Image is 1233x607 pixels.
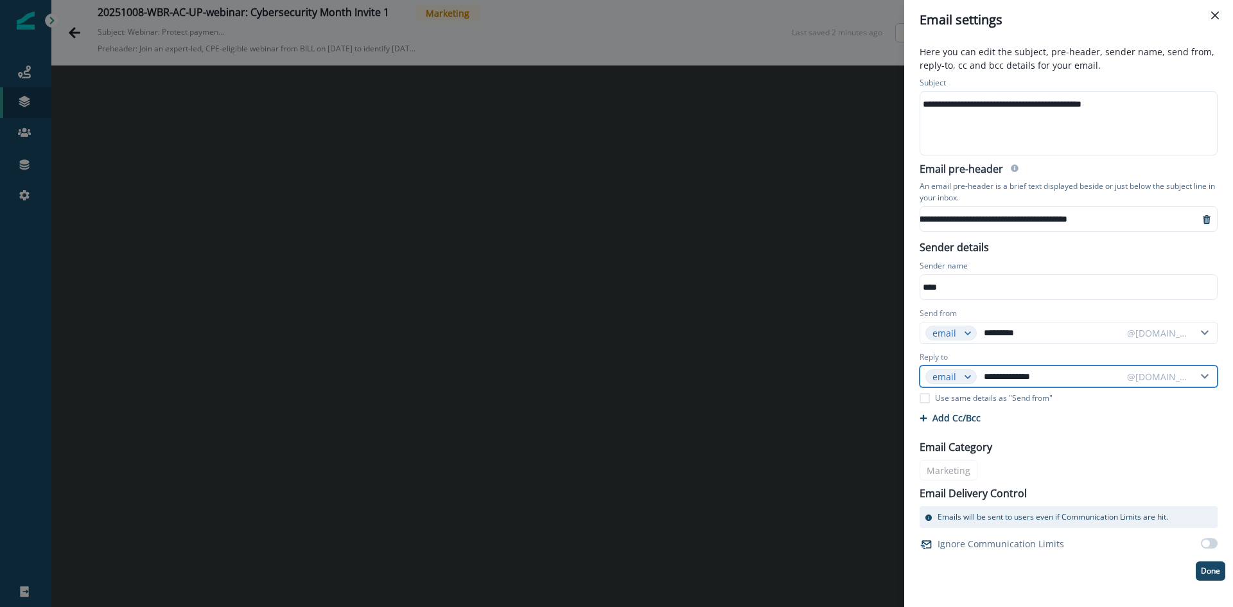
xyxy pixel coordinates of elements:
[1127,370,1189,383] div: @[DOMAIN_NAME]
[932,326,958,340] div: email
[935,392,1053,404] p: Use same details as "Send from"
[912,237,997,255] p: Sender details
[1201,567,1220,576] p: Done
[920,178,1218,206] p: An email pre-header is a brief text displayed beside or just below the subject line in your inbox.
[920,260,968,274] p: Sender name
[920,439,992,455] p: Email Category
[920,163,1003,178] h2: Email pre-header
[912,45,1225,75] p: Here you can edit the subject, pre-header, sender name, send from, reply-to, cc and bcc details f...
[920,486,1027,501] p: Email Delivery Control
[1127,326,1189,340] div: @[DOMAIN_NAME]
[920,351,948,363] label: Reply to
[920,10,1218,30] div: Email settings
[920,308,957,319] label: Send from
[932,370,958,383] div: email
[1205,5,1225,26] button: Close
[1196,561,1225,581] button: Done
[920,77,946,91] p: Subject
[938,511,1168,523] p: Emails will be sent to users even if Communication Limits are hit.
[920,412,981,424] button: Add Cc/Bcc
[1202,215,1212,225] svg: remove-preheader
[938,537,1064,550] p: Ignore Communication Limits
